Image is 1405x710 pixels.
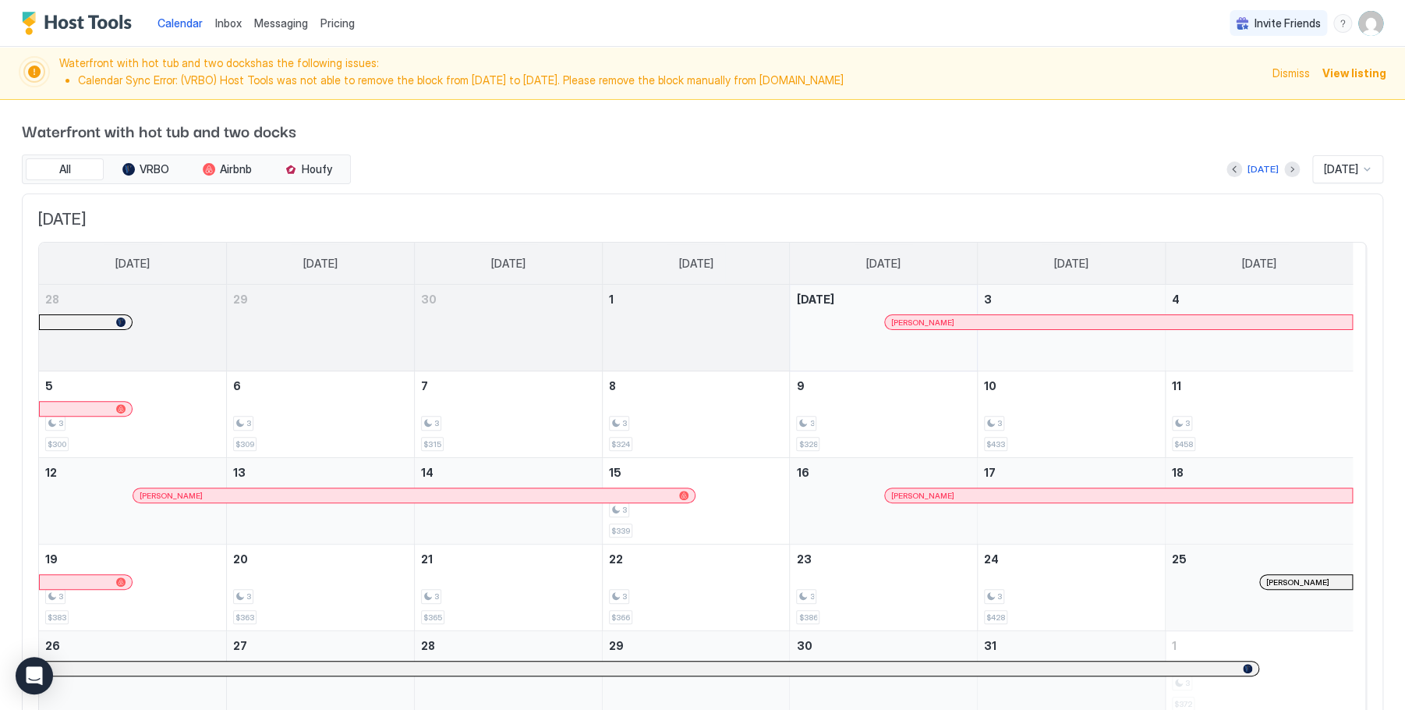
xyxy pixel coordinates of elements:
[1284,162,1300,177] button: Next month
[39,458,227,545] td: October 12, 2025
[157,16,203,30] span: Calendar
[415,545,602,573] a: October 21, 2025
[1165,458,1353,545] td: October 18, 2025
[421,466,434,479] span: 14
[45,639,60,652] span: 26
[809,418,814,428] span: 3
[1172,466,1184,479] span: 18
[434,418,439,428] span: 3
[1172,293,1180,306] span: 4
[1166,285,1353,314] a: October 4, 2025
[227,371,414,400] a: October 6, 2025
[320,16,355,30] span: Pricing
[622,505,627,515] span: 3
[476,243,541,285] a: Tuesday
[1165,545,1353,631] td: October 25, 2025
[215,15,242,31] a: Inbox
[39,545,227,631] td: October 19, 2025
[602,458,790,545] td: October 15, 2025
[790,371,978,458] td: October 9, 2025
[22,12,139,35] a: Host Tools Logo
[227,458,414,487] a: October 13, 2025
[1054,257,1088,271] span: [DATE]
[39,545,226,573] a: October 19, 2025
[790,285,977,314] a: October 2, 2025
[414,371,602,458] td: October 7, 2025
[622,418,627,428] span: 3
[58,591,63,602] span: 3
[45,379,53,392] span: 5
[254,15,308,31] a: Messaging
[59,56,1263,90] span: Waterfront with hot tub and two docks has the following issues:
[157,15,203,31] a: Calendar
[100,243,165,285] a: Sunday
[796,293,833,306] span: [DATE]
[1322,65,1386,81] span: View listing
[609,552,623,566] span: 22
[1165,285,1353,371] td: October 4, 2025
[978,631,1165,660] a: October 31, 2025
[790,458,977,487] a: October 16, 2025
[45,552,58,566] span: 19
[140,491,688,501] div: [PERSON_NAME]
[415,371,602,400] a: October 7, 2025
[978,285,1166,371] td: October 3, 2025
[1248,162,1279,176] div: [DATE]
[984,552,999,566] span: 24
[414,285,602,371] td: September 30, 2025
[227,458,415,545] td: October 13, 2025
[1255,16,1321,30] span: Invite Friends
[978,458,1166,545] td: October 17, 2025
[414,458,602,545] td: October 14, 2025
[188,158,266,180] button: Airbnb
[288,243,353,285] a: Monday
[602,285,790,371] td: October 1, 2025
[1172,379,1181,392] span: 11
[978,285,1165,314] a: October 3, 2025
[602,545,790,631] td: October 22, 2025
[978,545,1165,573] a: October 24, 2025
[107,158,185,180] button: VRBO
[603,631,790,660] a: October 29, 2025
[891,491,954,501] span: [PERSON_NAME]
[22,154,351,184] div: tab-group
[1172,552,1187,566] span: 25
[798,612,817,623] span: $386
[423,439,441,449] span: $315
[227,631,414,660] a: October 27, 2025
[790,458,978,545] td: October 16, 2025
[609,466,621,479] span: 15
[1266,577,1329,588] span: [PERSON_NAME]
[986,612,1005,623] span: $428
[39,631,226,660] a: October 26, 2025
[22,119,1383,142] span: Waterfront with hot tub and two docks
[603,545,790,573] a: October 22, 2025
[602,371,790,458] td: October 8, 2025
[140,162,169,176] span: VRBO
[978,458,1165,487] a: October 17, 2025
[233,466,246,479] span: 13
[984,639,996,652] span: 31
[1266,577,1346,588] div: [PERSON_NAME]
[246,418,251,428] span: 3
[1226,243,1292,285] a: Saturday
[978,545,1166,631] td: October 24, 2025
[796,466,809,479] span: 16
[415,285,602,314] a: September 30, 2025
[978,371,1166,458] td: October 10, 2025
[997,591,1002,602] span: 3
[891,491,1346,501] div: [PERSON_NAME]
[48,612,66,623] span: $383
[798,439,817,449] span: $328
[891,318,1346,328] div: [PERSON_NAME]
[609,293,614,306] span: 1
[220,162,252,176] span: Airbnb
[414,545,602,631] td: October 21, 2025
[45,466,57,479] span: 12
[39,285,226,314] a: September 28, 2025
[39,371,227,458] td: October 5, 2025
[1272,65,1310,81] span: Dismiss
[115,257,150,271] span: [DATE]
[790,545,977,573] a: October 23, 2025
